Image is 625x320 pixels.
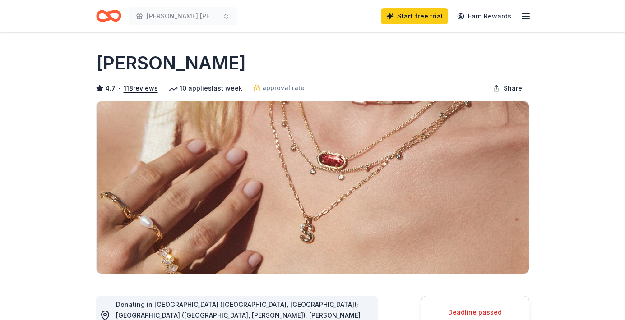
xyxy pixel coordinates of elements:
div: 10 applies last week [169,83,242,94]
span: approval rate [262,82,305,93]
button: 118reviews [124,83,158,94]
button: [PERSON_NAME] [PERSON_NAME] Family Reunion [129,7,237,25]
span: 4.7 [105,83,116,94]
img: Image for Kendra Scott [97,101,529,274]
a: Start free trial [381,8,448,24]
span: [PERSON_NAME] [PERSON_NAME] Family Reunion [147,11,219,22]
a: Earn Rewards [452,8,517,24]
a: Home [96,5,121,27]
span: • [118,85,121,92]
span: Share [504,83,522,94]
h1: [PERSON_NAME] [96,50,246,76]
div: Deadline passed [432,307,518,318]
button: Share [486,79,529,97]
a: approval rate [253,82,305,93]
